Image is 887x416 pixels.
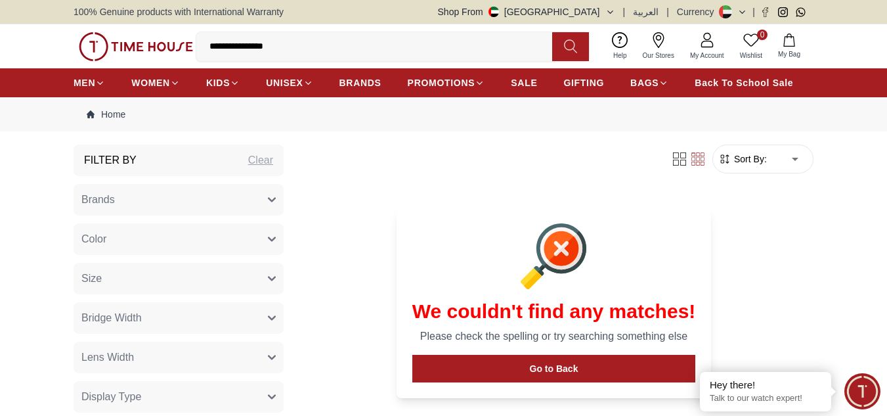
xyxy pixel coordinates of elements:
[731,152,767,166] span: Sort By:
[635,30,682,63] a: Our Stores
[796,7,806,17] a: Whatsapp
[630,71,668,95] a: BAGS
[677,5,720,18] div: Currency
[563,76,604,89] span: GIFTING
[608,51,632,60] span: Help
[74,381,284,413] button: Display Type
[339,76,381,89] span: BRANDS
[757,30,768,40] span: 0
[74,76,95,89] span: MEN
[74,97,813,131] nav: Breadcrumb
[844,373,880,409] div: Chat Widget
[74,5,284,18] span: 100% Genuine products with International Warranty
[81,231,106,247] span: Color
[339,71,381,95] a: BRANDS
[438,5,615,18] button: Shop From[GEOGRAPHIC_DATA]
[412,329,696,344] p: Please check the spelling or try searching something else
[74,223,284,255] button: Color
[131,71,180,95] a: WOMEN
[74,71,105,95] a: MEN
[79,32,193,61] img: ...
[710,379,821,392] div: Hey there!
[412,355,696,382] button: Go to Back
[81,192,115,208] span: Brands
[778,7,788,17] a: Instagram
[84,152,137,168] h3: Filter By
[81,389,141,405] span: Display Type
[87,108,125,121] a: Home
[488,7,499,17] img: United Arab Emirates
[773,49,806,59] span: My Bag
[695,71,793,95] a: Back To School Sale
[131,76,170,89] span: WOMEN
[408,71,485,95] a: PROMOTIONS
[563,71,604,95] a: GIFTING
[760,7,770,17] a: Facebook
[685,51,729,60] span: My Account
[74,342,284,373] button: Lens Width
[710,393,821,404] p: Talk to our watch expert!
[81,350,134,365] span: Lens Width
[81,310,142,326] span: Bridge Width
[74,263,284,294] button: Size
[266,76,303,89] span: UNISEX
[511,76,537,89] span: SALE
[666,5,669,18] span: |
[206,71,240,95] a: KIDS
[718,152,767,166] button: Sort By:
[511,71,537,95] a: SALE
[412,300,696,323] h1: We couldn't find any matches!
[752,5,755,18] span: |
[81,271,102,287] span: Size
[695,76,793,89] span: Back To School Sale
[735,51,768,60] span: Wishlist
[732,30,770,63] a: 0Wishlist
[623,5,626,18] span: |
[206,76,230,89] span: KIDS
[248,152,273,168] div: Clear
[266,71,313,95] a: UNISEX
[605,30,635,63] a: Help
[408,76,475,89] span: PROMOTIONS
[74,302,284,334] button: Bridge Width
[633,5,659,18] button: العربية
[638,51,680,60] span: Our Stores
[770,31,808,62] button: My Bag
[74,184,284,216] button: Brands
[630,76,659,89] span: BAGS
